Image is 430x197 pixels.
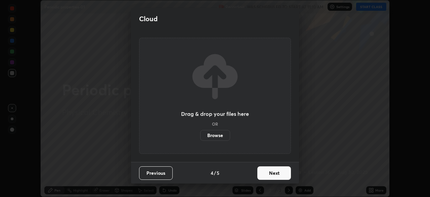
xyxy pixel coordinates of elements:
[217,169,219,176] h4: 5
[211,169,213,176] h4: 4
[139,14,158,23] h2: Cloud
[214,169,216,176] h4: /
[257,166,291,180] button: Next
[139,166,173,180] button: Previous
[212,122,218,126] h5: OR
[181,111,249,117] h3: Drag & drop your files here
